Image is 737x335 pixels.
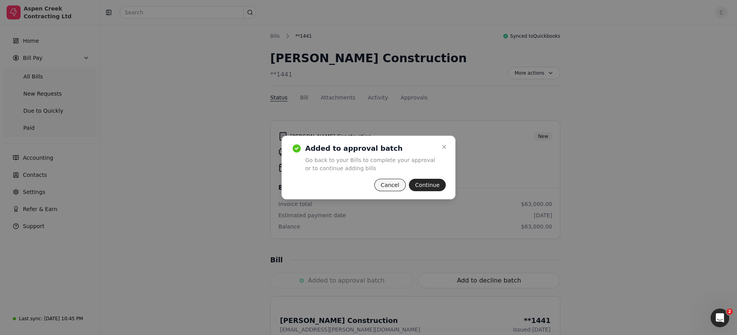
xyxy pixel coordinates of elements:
iframe: Intercom live chat [711,309,729,327]
p: Go back to your Bills to complete your approval or to continue adding bills [305,156,436,173]
button: Continue [409,179,446,191]
h2: Added to approval batch [305,144,436,153]
span: 2 [727,309,733,315]
button: Cancel [374,179,406,191]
